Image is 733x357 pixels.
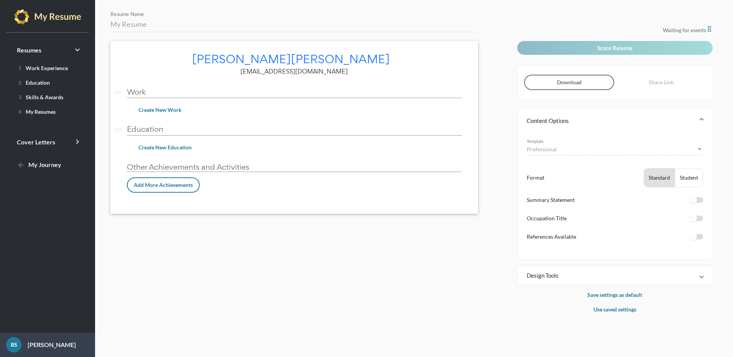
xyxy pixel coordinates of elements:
[518,266,712,285] mat-expansion-panel-header: Design Tools
[17,138,55,146] span: Cover Letters
[9,91,86,103] a: 3Skills & Awards
[527,272,694,279] mat-panel-title: Design Tools
[113,125,123,134] i: drag_handle
[15,94,63,100] span: Skills & Awards
[240,67,348,75] span: [EMAIL_ADDRESS][DOMAIN_NAME]
[617,75,706,90] button: Share Link
[527,214,703,229] li: Occupation Title
[18,79,21,86] span: 2
[132,103,188,117] button: Create New Work
[9,156,86,174] a: My Journey
[557,79,582,85] span: Download
[134,182,193,188] span: Add More Achievements
[15,79,50,86] span: Education
[18,108,21,115] span: 4
[517,305,713,314] p: Use saved settings
[527,146,557,152] span: Professional
[524,75,614,90] button: Download
[138,144,192,151] span: Create New Education
[527,117,694,124] mat-panel-title: Content Options
[527,145,703,153] mat-select: Template
[127,162,462,172] p: Other Achievements and Activities
[517,26,713,35] p: Waiting for events
[644,169,675,187] button: Standard
[17,161,26,170] mat-icon: arrow_back
[517,290,713,300] p: Save settings as default
[192,51,291,67] span: [PERSON_NAME]
[649,79,674,85] span: Share Link
[15,65,68,71] span: Work Experience
[73,137,82,146] i: keyboard_arrow_right
[138,106,182,113] span: Create New Work
[73,45,82,54] i: keyboard_arrow_right
[706,26,713,33] i: hourglass_empty
[518,108,712,133] mat-expansion-panel-header: Content Options
[15,108,56,115] span: My Resumes
[9,76,86,88] a: 2Education
[132,141,198,154] button: Create New Education
[675,169,703,187] button: Student
[17,161,61,168] span: My Journey
[18,65,21,71] span: 1
[127,177,200,193] button: Add More Achievements
[21,340,76,349] p: [PERSON_NAME]
[517,41,713,55] button: Score Resume
[597,44,633,51] span: Score Resume
[113,88,123,97] i: drag_handle
[14,9,81,25] img: my-resume-light.png
[18,94,21,100] span: 3
[17,46,41,54] span: Resumes
[527,232,703,248] li: References Available
[6,337,21,352] div: BS
[9,105,86,118] a: 4My Resumes
[110,20,477,29] input: Resume Name
[291,51,390,67] span: [PERSON_NAME]
[527,195,703,211] li: Summary Statement
[518,133,712,259] div: Content Options
[527,168,703,187] li: Format
[9,62,86,74] a: 1Work Experience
